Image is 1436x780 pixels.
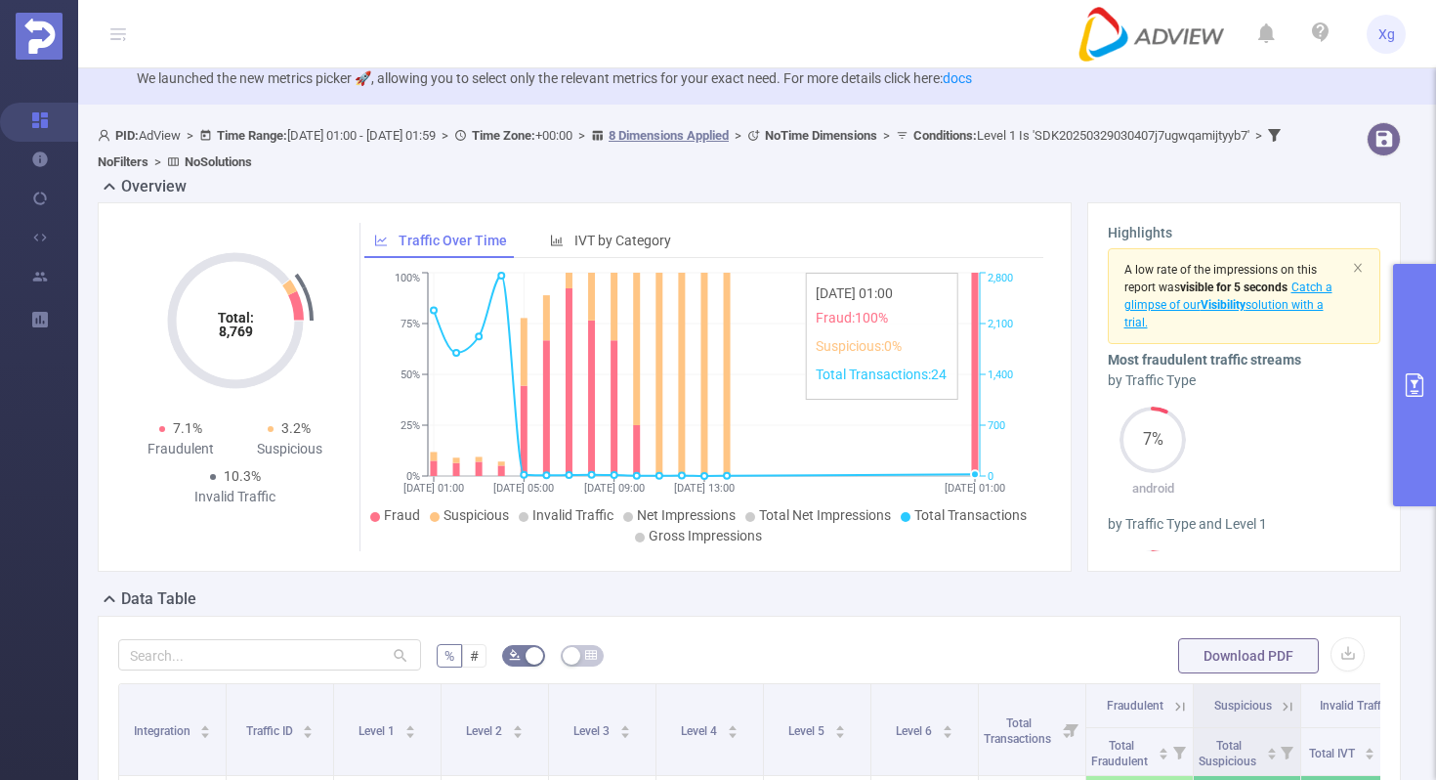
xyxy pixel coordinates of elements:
[470,648,479,664] span: #
[444,648,454,664] span: %
[115,128,139,143] b: PID:
[466,724,505,738] span: Level 2
[509,649,521,661] i: icon: bg-colors
[759,507,891,523] span: Total Net Impressions
[1159,281,1288,294] span: was
[16,13,63,60] img: Protected Media
[200,722,211,728] i: icon: caret-up
[302,722,314,734] div: Sort
[1158,752,1168,758] i: icon: caret-down
[1165,728,1193,775] i: Filter menu
[217,128,287,143] b: Time Range:
[1365,745,1375,751] i: icon: caret-up
[148,154,167,169] span: >
[303,722,314,728] i: icon: caret-up
[1352,257,1364,279] button: icon: close
[384,507,420,523] span: Fraud
[1266,745,1277,751] i: icon: caret-up
[1124,281,1332,329] span: Catch a glimpse of our solution with a trial.
[1178,638,1319,673] button: Download PDF
[585,649,597,661] i: icon: table
[1158,745,1168,751] i: icon: caret-up
[137,70,972,86] span: We launched the new metrics picker 🚀, allowing you to select only the relevant metrics for your e...
[404,722,415,728] i: icon: caret-up
[877,128,896,143] span: >
[681,724,720,738] span: Level 4
[401,318,420,330] tspan: 75%
[472,128,535,143] b: Time Zone:
[619,722,630,728] i: icon: caret-up
[121,175,187,198] h2: Overview
[303,730,314,736] i: icon: caret-down
[619,730,630,736] i: icon: caret-down
[1320,699,1390,713] span: Invalid Traffic
[788,724,827,738] span: Level 5
[573,724,612,738] span: Level 3
[988,368,1013,381] tspan: 1,400
[1266,745,1278,757] div: Sort
[118,639,421,671] input: Search...
[401,368,420,381] tspan: 50%
[550,234,564,247] i: icon: bar-chart
[674,482,735,495] tspan: [DATE] 13:00
[1201,298,1246,312] b: Visibility
[406,470,420,483] tspan: 0%
[512,722,523,728] i: icon: caret-up
[1273,728,1300,775] i: Filter menu
[1364,745,1375,757] div: Sort
[181,487,290,507] div: Invalid Traffic
[512,730,523,736] i: icon: caret-down
[359,724,398,738] span: Level 1
[988,419,1005,432] tspan: 700
[943,70,972,86] a: docs
[609,128,729,143] u: 8 Dimensions Applied
[224,468,261,484] span: 10.3%
[134,724,193,738] span: Integration
[942,730,952,736] i: icon: caret-down
[729,128,747,143] span: >
[942,722,953,734] div: Sort
[988,273,1013,285] tspan: 2,800
[436,128,454,143] span: >
[1107,699,1163,713] span: Fraudulent
[200,730,211,736] i: icon: caret-down
[1108,352,1301,368] b: Most fraudulent traffic streams
[574,233,671,248] span: IVT by Category
[443,507,509,523] span: Suspicious
[1365,752,1375,758] i: icon: caret-down
[1108,223,1381,243] h3: Highlights
[1158,745,1169,757] div: Sort
[583,482,644,495] tspan: [DATE] 09:00
[942,722,952,728] i: icon: caret-up
[1180,281,1288,294] b: visible for 5 seconds
[246,724,296,738] span: Traffic ID
[173,420,202,436] span: 7.1%
[834,722,845,728] i: icon: caret-up
[512,722,524,734] div: Sort
[913,128,1249,143] span: Level 1 Is 'SDK20250329030407j7ugwqamijtyyb7'
[1108,479,1199,498] p: android
[649,528,762,543] span: Gross Impressions
[1249,128,1268,143] span: >
[217,310,253,325] tspan: Total:
[896,724,935,738] span: Level 6
[235,439,345,459] div: Suspicious
[126,439,235,459] div: Fraudulent
[532,507,613,523] span: Invalid Traffic
[199,722,211,734] div: Sort
[1352,262,1364,274] i: icon: close
[401,419,420,432] tspan: 25%
[374,234,388,247] i: icon: line-chart
[1266,752,1277,758] i: icon: caret-down
[121,587,196,611] h2: Data Table
[181,128,199,143] span: >
[399,233,507,248] span: Traffic Over Time
[945,482,1005,495] tspan: [DATE] 01:00
[185,154,252,169] b: No Solutions
[765,128,877,143] b: No Time Dimensions
[404,730,415,736] i: icon: caret-down
[98,154,148,169] b: No Filters
[403,482,464,495] tspan: [DATE] 01:00
[1058,684,1085,775] i: Filter menu
[218,324,252,339] tspan: 8,769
